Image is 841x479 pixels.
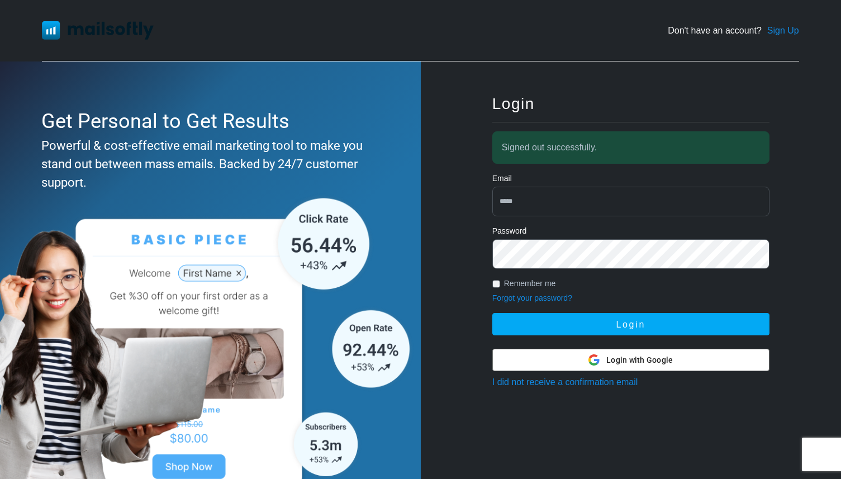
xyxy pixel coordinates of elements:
a: Forgot your password? [492,293,572,302]
div: Get Personal to Get Results [41,106,373,136]
button: Login with Google [492,349,769,371]
a: Sign Up [767,24,799,37]
label: Password [492,225,526,237]
div: Don't have an account? [668,24,799,37]
label: Remember me [504,278,556,290]
span: Login with Google [606,354,673,366]
button: Login [492,313,769,335]
span: Login [492,95,535,112]
img: Mailsoftly [42,21,154,39]
label: Email [492,173,512,184]
div: Powerful & cost-effective email marketing tool to make you stand out between mass emails. Backed ... [41,136,373,192]
div: Signed out successfully. [492,131,769,164]
a: I did not receive a confirmation email [492,377,638,387]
